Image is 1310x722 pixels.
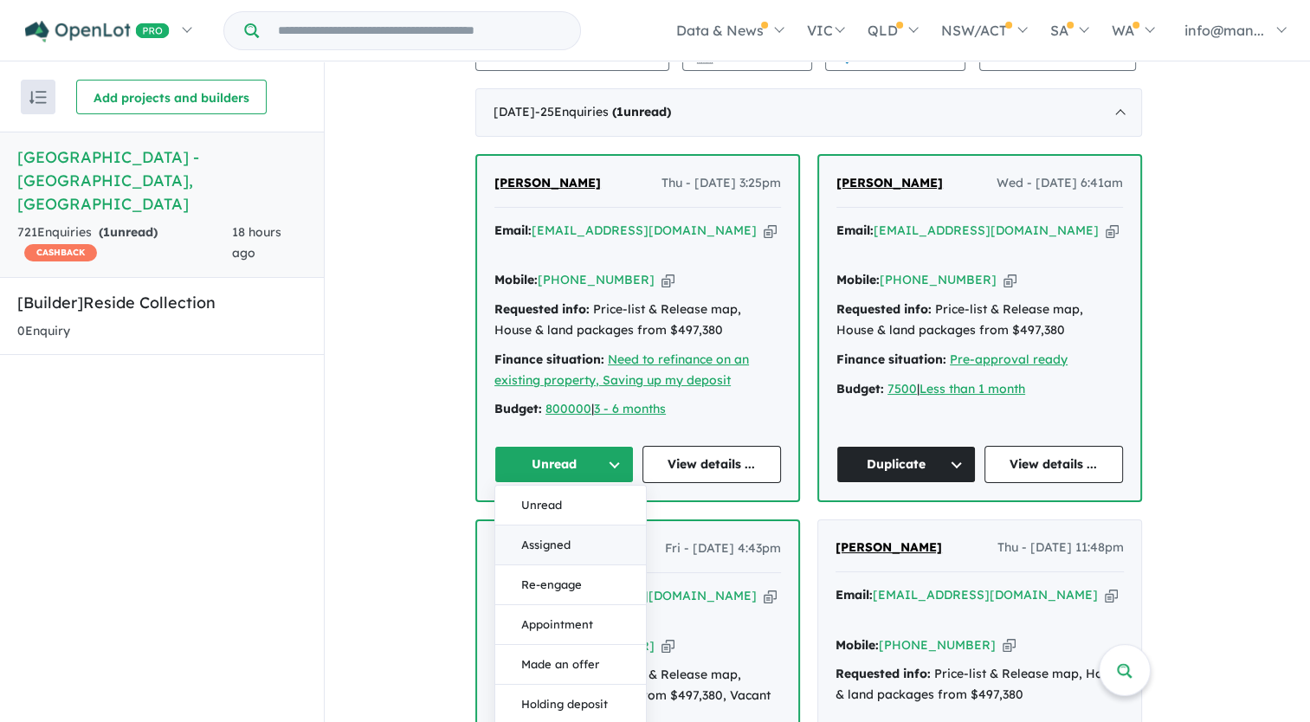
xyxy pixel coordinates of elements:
[495,525,646,565] button: Assigned
[1003,636,1016,654] button: Copy
[103,224,110,240] span: 1
[262,12,577,49] input: Try estate name, suburb, builder or developer
[836,538,942,558] a: [PERSON_NAME]
[836,175,943,190] span: [PERSON_NAME]
[1003,271,1016,289] button: Copy
[494,399,781,420] div: |
[17,222,232,264] div: 721 Enquir ies
[642,446,782,483] a: View details ...
[836,301,932,317] strong: Requested info:
[616,104,623,119] span: 1
[232,224,281,261] span: 18 hours ago
[997,173,1123,194] span: Wed - [DATE] 6:41am
[879,637,996,653] a: [PHONE_NUMBER]
[494,301,590,317] strong: Requested info:
[950,351,1068,367] a: Pre-approval ready
[661,271,674,289] button: Copy
[17,291,307,314] h5: [Builder] Reside Collection
[764,587,777,605] button: Copy
[836,666,931,681] strong: Requested info:
[836,272,880,287] strong: Mobile:
[1184,22,1264,39] span: info@man...
[836,637,879,653] strong: Mobile:
[612,104,671,119] strong: ( unread)
[880,272,997,287] a: [PHONE_NUMBER]
[836,300,1123,341] div: Price-list & Release map, House & land packages from $497,380
[984,446,1124,483] a: View details ...
[887,381,917,396] a: 7500
[665,538,781,559] span: Fri - [DATE] 4:43pm
[836,381,884,396] strong: Budget:
[99,224,158,240] strong: ( unread)
[874,222,1099,238] a: [EMAIL_ADDRESS][DOMAIN_NAME]
[836,664,1124,706] div: Price-list & Release map, House & land packages from $497,380
[661,637,674,655] button: Copy
[594,401,666,416] a: 3 - 6 months
[873,587,1098,603] a: [EMAIL_ADDRESS][DOMAIN_NAME]
[76,80,267,114] button: Add projects and builders
[836,222,874,238] strong: Email:
[836,173,943,194] a: [PERSON_NAME]
[1105,586,1118,604] button: Copy
[836,539,942,555] span: [PERSON_NAME]
[29,91,47,104] img: sort.svg
[495,605,646,645] button: Appointment
[997,538,1124,558] span: Thu - [DATE] 11:48pm
[495,645,646,685] button: Made an offer
[764,222,777,240] button: Copy
[24,244,97,261] span: CASHBACK
[836,351,946,367] strong: Finance situation:
[494,351,604,367] strong: Finance situation:
[494,401,542,416] strong: Budget:
[494,446,634,483] button: Unread
[17,321,70,342] div: 0 Enquir y
[494,222,532,238] strong: Email:
[494,272,538,287] strong: Mobile:
[836,379,1123,400] div: |
[836,587,873,603] strong: Email:
[494,300,781,341] div: Price-list & Release map, House & land packages from $497,380
[494,175,601,190] span: [PERSON_NAME]
[661,173,781,194] span: Thu - [DATE] 3:25pm
[920,381,1025,396] a: Less than 1 month
[17,145,307,216] h5: [GEOGRAPHIC_DATA] - [GEOGRAPHIC_DATA] , [GEOGRAPHIC_DATA]
[25,21,170,42] img: Openlot PRO Logo White
[494,173,601,194] a: [PERSON_NAME]
[545,401,591,416] a: 800000
[836,446,976,483] button: Duplicate
[532,222,757,238] a: [EMAIL_ADDRESS][DOMAIN_NAME]
[535,104,671,119] span: - 25 Enquir ies
[495,486,646,525] button: Unread
[538,272,655,287] a: [PHONE_NUMBER]
[1106,222,1119,240] button: Copy
[495,565,646,605] button: Re-engage
[494,351,749,388] a: Need to refinance on an existing property, Saving up my deposit
[475,88,1142,137] div: [DATE]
